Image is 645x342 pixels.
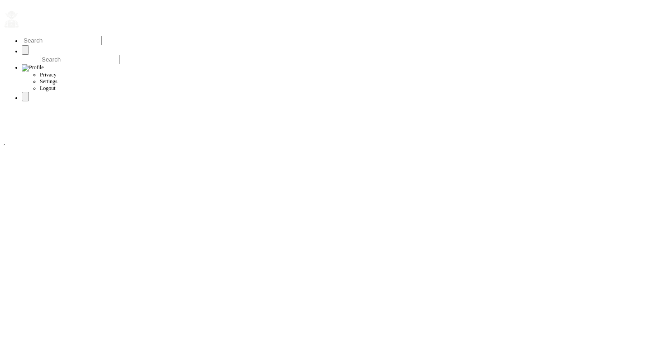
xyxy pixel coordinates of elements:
[40,71,57,78] span: Privacy
[22,36,102,45] input: Search
[22,64,44,71] img: Profile
[40,85,56,91] span: Logout
[40,78,57,85] span: Settings
[4,4,641,146] body: ,
[40,55,120,64] input: Search
[4,10,19,28] img: ReviewElf Logo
